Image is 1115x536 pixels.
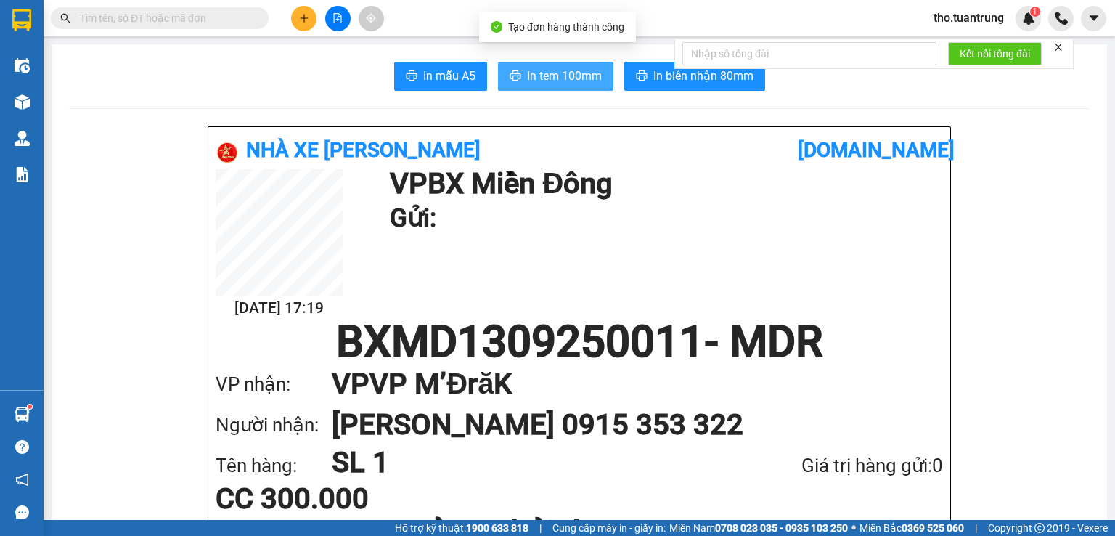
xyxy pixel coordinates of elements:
[299,13,309,23] span: plus
[975,520,977,536] span: |
[139,14,173,29] span: Nhận:
[1087,12,1100,25] span: caret-down
[682,42,936,65] input: Nhập số tổng đài
[1053,42,1063,52] span: close
[902,522,964,534] strong: 0369 525 060
[12,14,35,29] span: Gửi:
[12,12,128,47] div: BX Miền Đông
[15,167,30,182] img: solution-icon
[15,58,30,73] img: warehouse-icon
[15,440,29,454] span: question-circle
[216,410,332,440] div: Người nhận:
[423,67,475,85] span: In mẫu A5
[325,6,351,31] button: file-add
[15,473,29,487] span: notification
[527,67,602,85] span: In tem 100mm
[216,296,343,320] h2: [DATE] 17:19
[332,445,724,480] h1: SL 1
[539,520,542,536] span: |
[960,46,1030,62] span: Kết nối tổng đài
[136,62,157,78] span: CC :
[15,131,30,146] img: warehouse-icon
[491,21,502,33] span: check-circle
[1034,523,1045,533] span: copyright
[216,320,943,364] h1: BXMD1309250011 - MDR
[139,12,256,30] div: VP M’ĐrăK
[653,67,753,85] span: In biên nhận 80mm
[1022,12,1035,25] img: icon-new-feature
[246,138,481,162] b: Nhà xe [PERSON_NAME]
[60,13,70,23] span: search
[15,407,30,422] img: warehouse-icon
[1032,7,1037,17] span: 1
[636,70,648,84] span: printer
[139,86,158,107] span: SL
[12,9,31,31] img: logo-vxr
[394,62,487,91] button: printerIn mẫu A5
[1055,12,1068,25] img: phone-icon
[859,520,964,536] span: Miền Bắc
[390,198,936,238] h1: Gửi:
[216,141,239,164] img: logo.jpg
[715,522,848,534] strong: 0708 023 035 - 0935 103 250
[922,9,1016,27] span: tho.tuantrung
[80,10,251,26] input: Tìm tên, số ĐT hoặc mã đơn
[291,6,316,31] button: plus
[510,70,521,84] span: printer
[624,62,765,91] button: printerIn biên nhận 80mm
[332,405,914,445] h1: [PERSON_NAME] 0915 353 322
[216,484,456,513] div: CC 300.000
[948,42,1042,65] button: Kết nối tổng đài
[851,525,856,531] span: ⚪️
[216,451,332,481] div: Tên hàng:
[366,13,376,23] span: aim
[669,520,848,536] span: Miền Nam
[332,364,914,405] h1: VP VP M’ĐrăK
[390,169,936,198] h1: VP BX Miền Đông
[15,94,30,110] img: warehouse-icon
[498,62,613,91] button: printerIn tem 100mm
[724,451,943,481] div: Giá trị hàng gửi: 0
[28,405,32,409] sup: 1
[359,6,384,31] button: aim
[332,13,343,23] span: file-add
[406,70,417,84] span: printer
[552,520,666,536] span: Cung cấp máy in - giấy in:
[139,30,256,50] div: 0345686223
[508,21,624,33] span: Tạo đơn hàng thành công
[12,88,256,106] div: Tên hàng: thung ( : 1 )
[1030,7,1040,17] sup: 1
[216,370,332,399] div: VP nhận:
[15,505,29,519] span: message
[798,138,955,162] b: [DOMAIN_NAME]
[466,522,528,534] strong: 1900 633 818
[136,59,257,79] div: 50.000
[1081,6,1106,31] button: caret-down
[395,520,528,536] span: Hỗ trợ kỹ thuật:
